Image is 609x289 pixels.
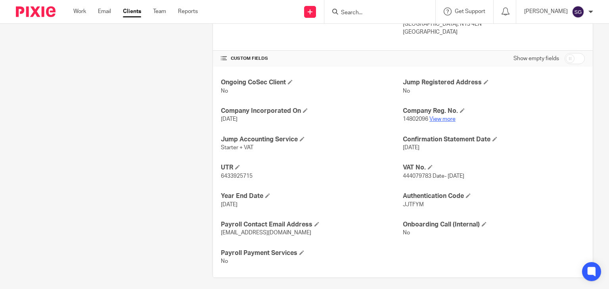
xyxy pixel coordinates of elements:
input: Search [340,10,412,17]
span: No [221,259,228,264]
a: Clients [123,8,141,15]
span: Starter + VAT [221,145,253,150]
span: Get Support [455,9,485,14]
h4: Jump Registered Address [403,78,585,87]
span: JJTFYM [403,202,424,207]
h4: UTR [221,164,403,172]
span: No [403,88,410,94]
span: 6433925715 [221,173,253,179]
h4: Authentication Code [403,192,585,200]
a: View more [429,116,456,122]
h4: Jump Accounting Service [221,135,403,144]
h4: CUSTOM FIELDS [221,55,403,62]
h4: Company Incorporated On [221,107,403,115]
span: [DATE] [221,202,237,207]
h4: Onboarding Call (Internal) [403,221,585,229]
a: Team [153,8,166,15]
h4: Confirmation Statement Date [403,135,585,144]
label: Show empty fields [513,55,559,63]
p: [PERSON_NAME] [524,8,568,15]
img: svg%3E [572,6,584,18]
span: 14802096 [403,116,428,122]
a: Reports [178,8,198,15]
h4: VAT No. [403,164,585,172]
span: [EMAIL_ADDRESS][DOMAIN_NAME] [221,230,311,236]
span: No [403,230,410,236]
span: 444079783 Date- [DATE] [403,173,464,179]
a: Work [73,8,86,15]
span: [DATE] [221,116,237,122]
h4: Payroll Contact Email Address [221,221,403,229]
img: Pixie [16,6,56,17]
a: Email [98,8,111,15]
h4: Company Reg. No. [403,107,585,115]
h4: Year End Date [221,192,403,200]
span: [DATE] [403,145,419,150]
p: [GEOGRAPHIC_DATA] [403,28,585,36]
h4: Payroll Payment Services [221,249,403,257]
p: [GEOGRAPHIC_DATA], N13 4EN [403,20,585,28]
span: No [221,88,228,94]
h4: Ongoing CoSec Client [221,78,403,87]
